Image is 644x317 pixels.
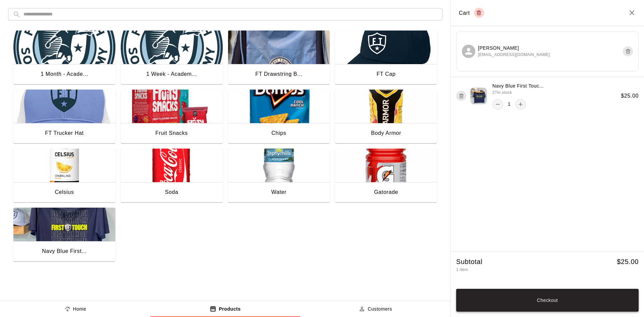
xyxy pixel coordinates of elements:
img: FT Drawstring Bag [228,31,330,64]
p: Home [73,306,87,313]
button: WaterWater [228,149,330,204]
span: 1 item [456,267,468,272]
button: FT CapFT Cap [335,31,437,86]
p: Customers [368,306,392,313]
button: CelsiusCelsius [13,149,115,204]
p: [PERSON_NAME] [478,45,550,52]
div: 1 Week - Academ... [146,70,197,78]
button: ChipsChips [228,90,330,145]
img: FT Cap [335,31,437,64]
img: Navy Blue First Touch Shirts [13,208,115,241]
span: [EMAIL_ADDRESS][DOMAIN_NAME] [478,52,550,58]
button: 1 Month - Academy Training Price1 Month - Acade... [13,31,115,86]
button: Navy Blue First Touch ShirtsNavy Blue First... [13,208,115,263]
h5: $ 25.00 [617,257,639,266]
img: 1 Week - Academy Training Price [121,31,223,64]
div: Navy Blue First... [42,247,87,256]
div: Water [271,188,286,197]
p: 1 [508,101,511,108]
button: FT Drawstring BagFT Drawstring B... [228,31,330,86]
img: Water [228,149,330,182]
img: FT Trucker Hat [13,90,115,123]
div: FT Drawstring B... [255,70,302,78]
div: Cart [459,8,484,18]
button: Fruit SnacksFruit Snacks [121,90,223,145]
h5: Subtotal [456,257,482,266]
p: Navy Blue First Touc... [492,83,544,90]
div: FT Trucker Hat [45,129,84,138]
div: Fruit Snacks [155,129,188,138]
p: Products [219,306,240,313]
div: FT Cap [377,70,396,78]
img: Gatorade [335,149,437,182]
button: SodaSoda [121,149,223,204]
button: add [515,99,526,110]
span: 27 in stock [492,90,512,96]
div: Body Armor [371,129,401,138]
div: Gatorade [374,188,398,197]
img: Chips [228,90,330,123]
button: FT Trucker HatFT Trucker Hat [13,90,115,145]
button: GatoradeGatorade [335,149,437,204]
button: Empty cart [474,8,484,18]
img: Fruit Snacks [121,90,223,123]
img: Celsius [13,149,115,182]
div: Soda [165,188,178,197]
button: 1 Week - Academy Training Price1 Week - Academ... [121,31,223,86]
button: remove [492,99,503,110]
div: Celsius [55,188,74,197]
div: 1 Month - Acade... [41,70,88,78]
button: Body ArmorBody Armor [335,90,437,145]
h6: $ 25.00 [621,92,639,100]
button: Remove customer [623,46,633,56]
img: Body Armor [335,90,437,123]
div: Chips [271,129,286,138]
img: Soda [121,149,223,182]
img: product 933 [470,88,487,104]
img: 1 Month - Academy Training Price [13,31,115,64]
button: Checkout [456,289,639,312]
button: Close [628,9,636,17]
